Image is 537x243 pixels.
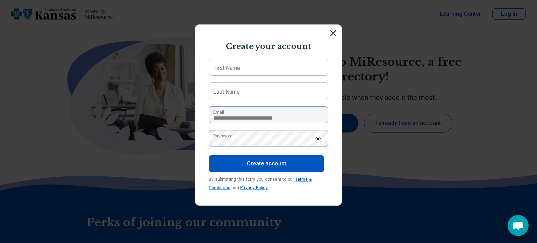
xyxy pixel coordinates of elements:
[209,177,312,190] span: By submitting this form you consent to our and
[213,109,224,115] label: Email
[202,41,335,52] p: Create your account
[213,88,240,96] label: Last Name
[315,137,321,140] img: password
[213,133,232,139] label: Password
[213,64,240,72] label: First Name
[209,155,324,172] button: Create account
[240,185,268,190] a: Privacy Policy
